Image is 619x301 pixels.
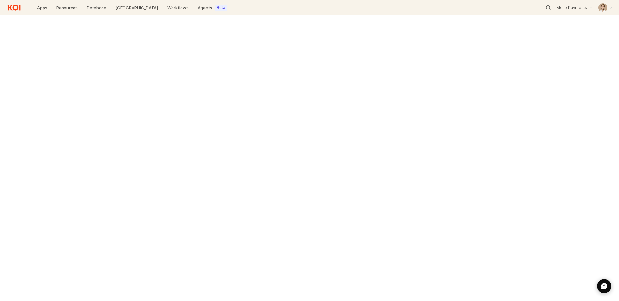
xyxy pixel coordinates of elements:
[5,3,23,13] img: Return to home page
[194,3,231,12] a: AgentsBeta
[83,3,110,12] a: Database
[53,3,82,12] a: Resources
[33,3,51,12] a: Apps
[554,4,596,12] button: Melio Payments
[556,5,587,10] p: Melio Payments
[163,3,192,12] a: Workflows
[112,3,162,12] a: [GEOGRAPHIC_DATA]
[217,5,225,10] label: Beta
